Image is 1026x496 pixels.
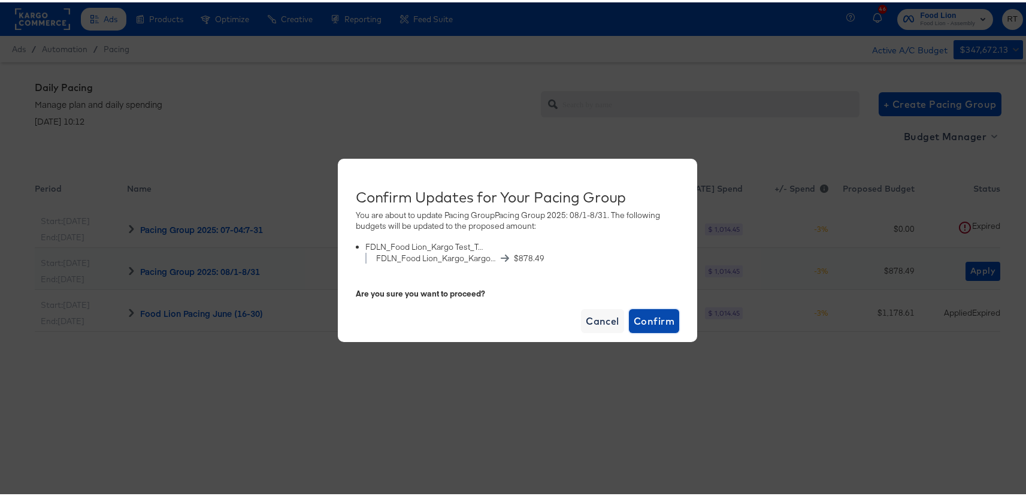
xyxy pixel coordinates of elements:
span: Cancel [586,310,619,327]
div: FDLN_Food Lion_Kargo Test_Traffic_Brand Initiative_March_3.1.25-3.31.25 [365,239,485,250]
div: Confirm Updates for Your Pacing Group [356,186,679,203]
button: Cancel [581,307,624,331]
div: Are you sure you want to proceed? [356,286,679,297]
div: You are about to update Pacing Group Pacing Group 2025: 08/1-8/31 . The following budgets will be... [356,207,679,271]
button: Confirm [629,307,679,331]
span: Confirm [634,310,674,327]
span: FDLN_Food Lion_Kargo_Kargo Test Budgeting_Traffic_Incremental_March_3.1.25_3.31.25 [376,250,496,262]
span: $ 878.49 [514,250,544,262]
